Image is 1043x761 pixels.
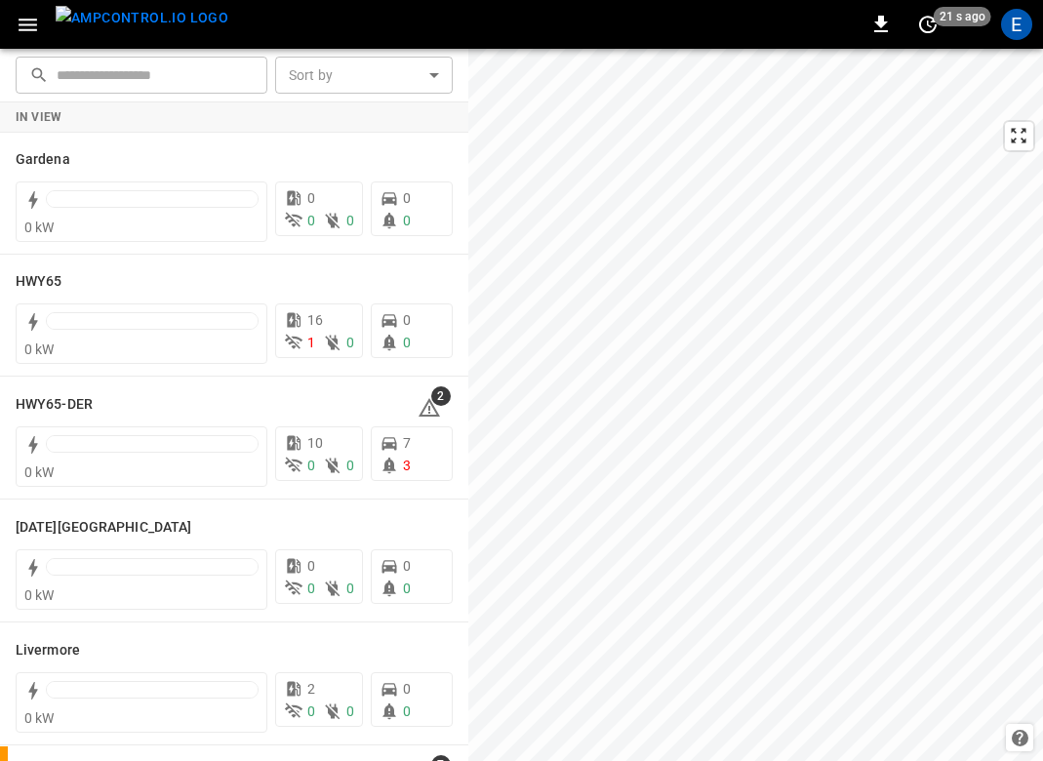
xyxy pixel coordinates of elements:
span: 0 [307,558,315,574]
h6: Karma Center [16,517,191,539]
span: 0 [307,190,315,206]
span: 0 [403,703,411,719]
span: 0 [403,190,411,206]
span: 0 [307,213,315,228]
span: 0 [403,312,411,328]
span: 0 [403,213,411,228]
span: 16 [307,312,323,328]
span: 2 [307,681,315,697]
h6: Gardena [16,149,70,171]
span: 0 [346,213,354,228]
canvas: Map [468,49,1043,761]
span: 0 [346,458,354,473]
span: 10 [307,435,323,451]
span: 0 kW [24,341,55,357]
button: set refresh interval [912,9,943,40]
div: profile-icon [1001,9,1032,40]
span: 0 kW [24,587,55,603]
span: 3 [403,458,411,473]
span: 21 s ago [934,7,991,26]
span: 7 [403,435,411,451]
h6: HWY65-DER [16,394,93,416]
span: 0 [403,335,411,350]
span: 0 kW [24,464,55,480]
span: 0 [346,703,354,719]
span: 0 [307,458,315,473]
span: 0 [307,703,315,719]
span: 0 [403,558,411,574]
span: 0 kW [24,710,55,726]
span: 1 [307,335,315,350]
span: 0 [307,581,315,596]
span: 2 [431,386,451,406]
span: 0 [346,581,354,596]
h6: HWY65 [16,271,62,293]
span: 0 [403,581,411,596]
h6: Livermore [16,640,80,661]
strong: In View [16,110,62,124]
span: 0 [403,681,411,697]
span: 0 kW [24,220,55,235]
img: ampcontrol.io logo [56,6,228,30]
span: 0 [346,335,354,350]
